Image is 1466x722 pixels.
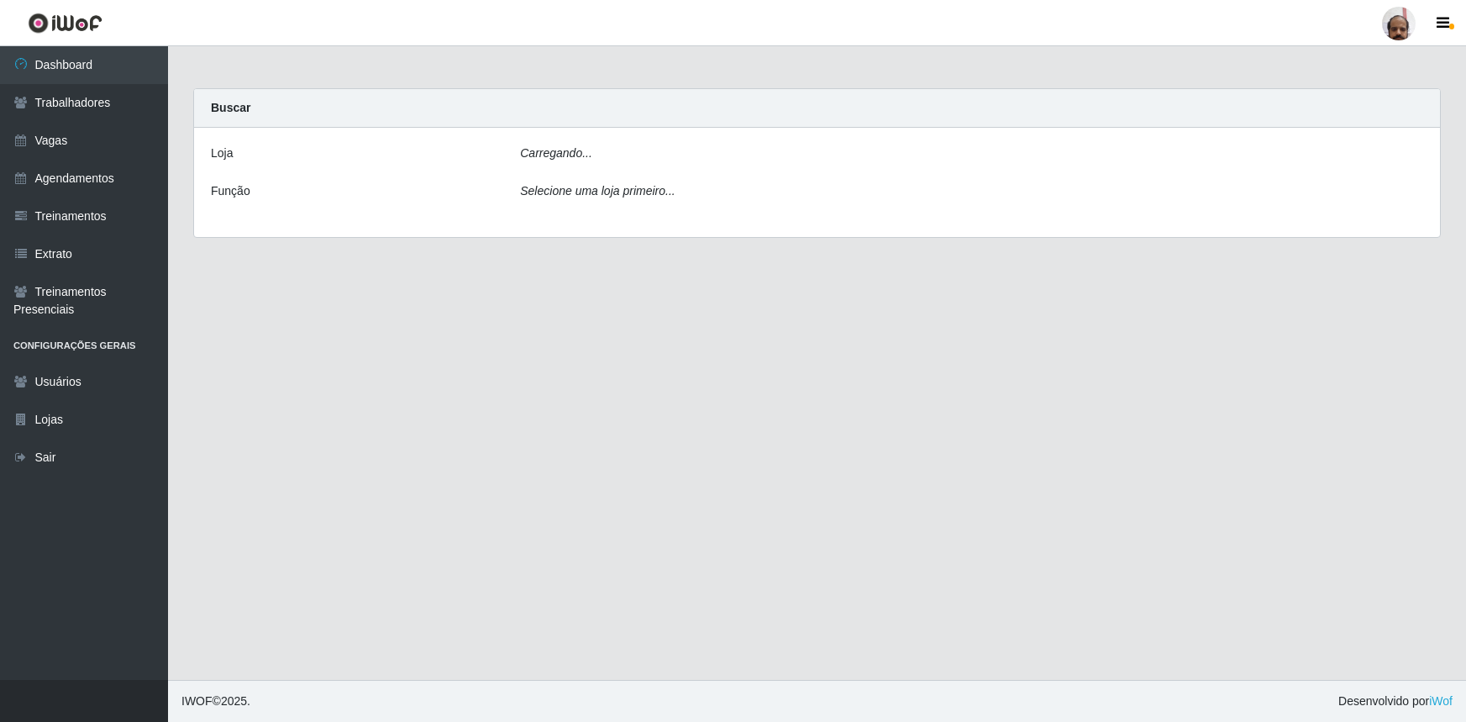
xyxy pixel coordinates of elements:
[211,182,250,200] label: Função
[520,146,592,160] i: Carregando...
[211,101,250,114] strong: Buscar
[181,694,213,708] span: IWOF
[1429,694,1453,708] a: iWof
[181,693,250,710] span: © 2025 .
[211,145,233,162] label: Loja
[28,13,102,34] img: CoreUI Logo
[520,184,675,198] i: Selecione uma loja primeiro...
[1338,693,1453,710] span: Desenvolvido por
